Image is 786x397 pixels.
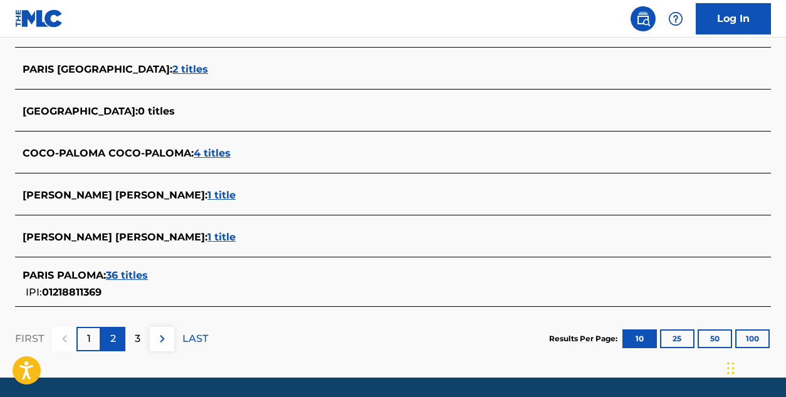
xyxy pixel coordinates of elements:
div: Help [663,6,688,31]
span: 2 titles [172,63,208,75]
span: 1 title [207,231,236,243]
span: 01218811369 [42,286,102,298]
img: search [636,11,651,26]
button: 100 [735,329,770,348]
div: Drag [727,349,735,387]
button: 10 [622,329,657,348]
span: COCO-PALOMA COCO-PALOMA : [23,147,194,159]
button: 25 [660,329,694,348]
p: 3 [135,331,140,346]
button: 50 [698,329,732,348]
span: PARIS [GEOGRAPHIC_DATA] : [23,63,172,75]
p: 2 [110,331,116,346]
iframe: Chat Widget [723,337,786,397]
span: 0 titles [138,105,175,117]
a: Public Search [631,6,656,31]
span: [PERSON_NAME] [PERSON_NAME] : [23,231,207,243]
span: 4 titles [194,147,231,159]
img: MLC Logo [15,9,63,28]
span: 1 title [207,189,236,201]
span: 36 titles [106,269,148,281]
a: Log In [696,3,771,34]
p: FIRST [15,331,44,346]
span: PARIS PALOMA : [23,269,106,281]
span: IPI: [26,286,42,298]
span: [PERSON_NAME] [PERSON_NAME] : [23,189,207,201]
img: right [155,331,170,346]
span: [GEOGRAPHIC_DATA] : [23,105,138,117]
p: 1 [87,331,91,346]
p: LAST [182,331,208,346]
img: help [668,11,683,26]
p: Results Per Page: [549,333,621,344]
